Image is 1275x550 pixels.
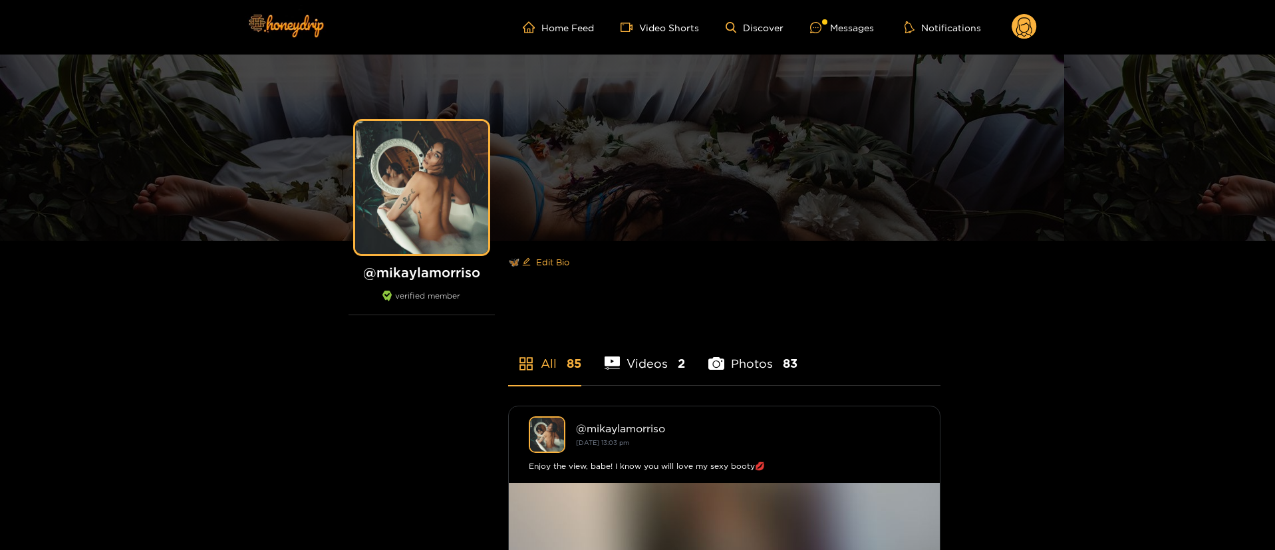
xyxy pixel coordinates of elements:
div: Enjoy the view, babe! I know you will love my sexy booty💋 [529,460,920,473]
div: @ mikaylamorriso [576,422,920,434]
a: Discover [726,22,783,33]
span: appstore [518,356,534,372]
li: Photos [708,325,797,385]
div: Messages [810,20,874,35]
img: mikaylamorriso [529,416,565,453]
li: Videos [605,325,686,385]
button: editEdit Bio [519,251,572,273]
div: 🦋 [508,241,940,283]
span: home [523,21,541,33]
span: edit [522,257,531,267]
span: 83 [783,355,797,372]
span: 2 [678,355,685,372]
a: Home Feed [523,21,594,33]
a: Video Shorts [621,21,699,33]
div: verified member [349,291,495,315]
button: Notifications [901,21,985,34]
span: 85 [567,355,581,372]
li: All [508,325,581,385]
small: [DATE] 13:03 pm [576,439,629,446]
span: Edit Bio [536,255,569,269]
span: video-camera [621,21,639,33]
h1: @ mikaylamorriso [349,264,495,281]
